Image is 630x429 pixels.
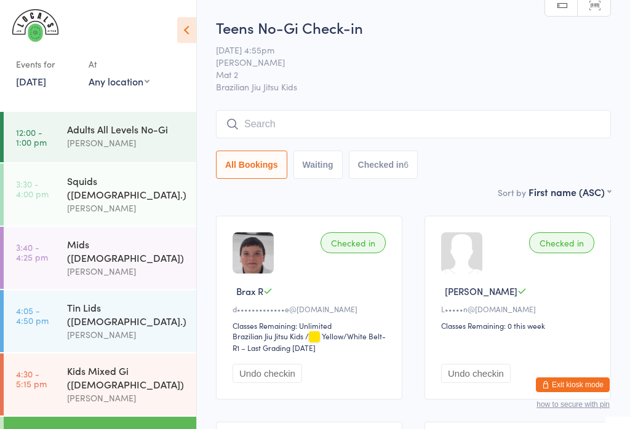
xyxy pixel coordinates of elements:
[536,377,610,392] button: Exit kiosk mode
[528,185,611,199] div: First name (ASC)
[16,179,49,199] time: 3:30 - 4:00 pm
[89,54,150,74] div: At
[89,74,150,88] div: Any location
[233,232,274,274] img: image1716188007.png
[216,68,592,81] span: Mat 2
[67,301,186,328] div: Tin Lids ([DEMOGRAPHIC_DATA].)
[16,54,76,74] div: Events for
[404,160,409,170] div: 6
[233,320,389,331] div: Classes Remaining: Unlimited
[498,186,526,199] label: Sort by
[349,151,418,179] button: Checked in6
[67,136,186,150] div: [PERSON_NAME]
[233,304,389,314] div: d•••••••••••••e@[DOMAIN_NAME]
[4,227,196,289] a: 3:40 -4:25 pmMids ([DEMOGRAPHIC_DATA])[PERSON_NAME]
[16,305,49,325] time: 4:05 - 4:50 pm
[216,44,592,56] span: [DATE] 4:55pm
[67,122,186,136] div: Adults All Levels No-Gi
[536,400,610,409] button: how to secure with pin
[4,163,196,226] a: 3:30 -4:00 pmSquids ([DEMOGRAPHIC_DATA].)[PERSON_NAME]
[67,264,186,278] div: [PERSON_NAME]
[67,391,186,405] div: [PERSON_NAME]
[67,237,186,264] div: Mids ([DEMOGRAPHIC_DATA])
[233,364,302,383] button: Undo checkin
[233,331,303,341] div: Brazilian Jiu Jitsu Kids
[4,112,196,162] a: 12:00 -1:00 pmAdults All Levels No-Gi[PERSON_NAME]
[441,320,598,331] div: Classes Remaining: 0 this week
[67,328,186,342] div: [PERSON_NAME]
[216,56,592,68] span: [PERSON_NAME]
[441,304,598,314] div: L•••••n@[DOMAIN_NAME]
[12,9,58,42] img: LOCALS JIU JITSU MAROUBRA
[293,151,343,179] button: Waiting
[4,290,196,352] a: 4:05 -4:50 pmTin Lids ([DEMOGRAPHIC_DATA].)[PERSON_NAME]
[16,74,46,88] a: [DATE]
[216,110,611,138] input: Search
[16,242,48,262] time: 3:40 - 4:25 pm
[236,285,263,297] span: Brax R
[216,151,287,179] button: All Bookings
[321,232,386,253] div: Checked in
[216,81,611,93] span: Brazilian Jiu Jitsu Kids
[4,353,196,415] a: 4:30 -5:15 pmKids Mixed Gi ([DEMOGRAPHIC_DATA])[PERSON_NAME]
[67,174,186,201] div: Squids ([DEMOGRAPHIC_DATA].)
[67,201,186,215] div: [PERSON_NAME]
[216,17,611,37] h2: Teens No-Gi Check-in
[16,369,47,388] time: 4:30 - 5:15 pm
[445,285,517,297] span: [PERSON_NAME]
[529,232,594,253] div: Checked in
[441,364,511,383] button: Undo checkin
[16,127,47,147] time: 12:00 - 1:00 pm
[67,364,186,391] div: Kids Mixed Gi ([DEMOGRAPHIC_DATA])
